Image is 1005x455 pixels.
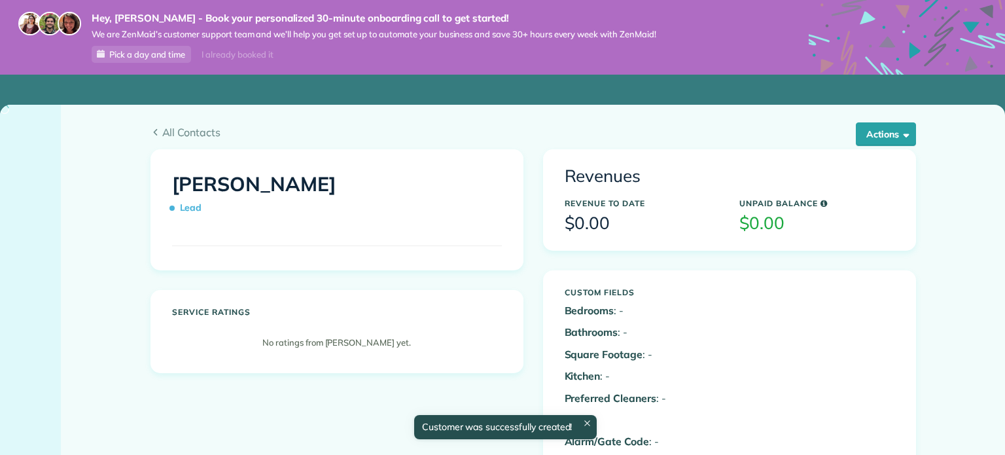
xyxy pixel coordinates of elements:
img: michelle-19f622bdf1676172e81f8f8fba1fb50e276960ebfe0243fe18214015130c80e4.jpg [58,12,81,35]
p: : - [565,347,720,362]
p: : - [565,325,720,340]
b: Pets [565,413,586,426]
b: Preferred Cleaners [565,391,656,405]
h5: Revenue to Date [565,199,720,208]
b: Bathrooms [565,325,618,338]
b: Square Footage [565,348,643,361]
b: Kitchen [565,369,601,382]
div: I already booked it [194,46,281,63]
p: : - [565,303,720,318]
span: All Contacts [162,124,916,140]
p: No ratings from [PERSON_NAME] yet. [179,337,495,350]
a: Pick a day and time [92,46,191,63]
h3: Revenues [565,167,894,186]
h5: Unpaid Balance [739,199,894,208]
p: : - [565,391,720,406]
button: Actions [856,122,916,146]
b: Bedrooms [565,304,614,317]
h5: Service ratings [172,308,502,316]
span: Lead [172,196,207,219]
b: Alarm/Gate Code [565,435,649,448]
h5: Custom Fields [565,288,720,297]
strong: Hey, [PERSON_NAME] - Book your personalized 30-minute onboarding call to get started! [92,12,656,25]
div: Customer was successfully created! [414,415,597,439]
img: maria-72a9807cf96188c08ef61303f053569d2e2a8a1cde33d635c8a3ac13582a053d.jpg [18,12,42,35]
h1: [PERSON_NAME] [172,173,502,219]
img: jorge-587dff0eeaa6aab1f244e6dc62b8924c3b6ad411094392a53c71c6c4a576187d.jpg [38,12,62,35]
span: We are ZenMaid’s customer support team and we’ll help you get set up to automate your business an... [92,29,656,40]
p: : - [565,412,720,428]
h3: $0.00 [739,214,894,233]
a: All Contacts [150,124,916,140]
span: Pick a day and time [109,49,185,60]
p: : - [565,369,720,384]
h3: $0.00 [565,214,720,233]
p: : - [565,434,720,449]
